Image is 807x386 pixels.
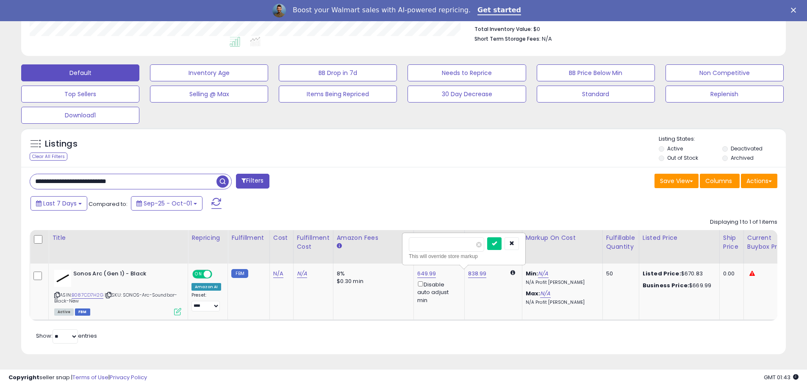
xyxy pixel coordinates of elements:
label: Archived [731,154,754,161]
div: seller snap | | [8,374,147,382]
div: Disable auto adjust min [417,280,458,304]
div: Cost [273,233,290,242]
b: Listed Price: [643,269,681,278]
div: 0.00 [723,270,737,278]
span: Sep-25 - Oct-01 [144,199,192,208]
a: N/A [273,269,283,278]
label: Out of Stock [667,154,698,161]
small: FBM [231,269,248,278]
th: The percentage added to the cost of goods (COGS) that forms the calculator for Min & Max prices. [522,230,602,264]
button: Actions [741,174,777,188]
span: OFF [211,271,225,278]
div: Markup on Cost [526,233,599,242]
button: Selling @ Max [150,86,268,103]
div: Amazon AI [191,283,221,291]
div: Close [791,8,799,13]
a: 838.99 [468,269,487,278]
div: $670.83 [643,270,713,278]
button: Standard [537,86,655,103]
strong: Copyright [8,373,39,381]
button: Filters [236,174,269,189]
b: Total Inventory Value: [474,25,532,33]
div: $669.99 [643,282,713,289]
div: ASIN: [54,270,181,314]
span: ON [193,271,204,278]
span: 2025-10-10 01:43 GMT [764,373,799,381]
a: Terms of Use [72,373,108,381]
button: Inventory Age [150,64,268,81]
span: Last 7 Days [43,199,77,208]
div: Listed Price [643,233,716,242]
img: Profile image for Adrian [272,4,286,17]
p: N/A Profit [PERSON_NAME] [526,300,596,305]
div: Fulfillment [231,233,266,242]
label: Active [667,145,683,152]
button: Top Sellers [21,86,139,103]
button: Replenish [666,86,784,103]
a: B087CD7H2G [72,292,103,299]
div: 50 [606,270,632,278]
button: Default [21,64,139,81]
button: Columns [700,174,740,188]
div: Preset: [191,292,221,311]
span: Compared to: [89,200,128,208]
span: FBM [75,308,90,316]
span: Show: entries [36,332,97,340]
div: Boost your Walmart sales with AI-powered repricing. [293,6,471,14]
button: Download1 [21,107,139,124]
small: Amazon Fees. [337,242,342,250]
div: Amazon Fees [337,233,410,242]
span: Columns [705,177,732,185]
button: Non Competitive [666,64,784,81]
div: Repricing [191,233,224,242]
li: $0 [474,23,771,33]
button: BB Drop in 7d [279,64,397,81]
b: Min: [526,269,538,278]
div: $0.30 min [337,278,407,285]
a: N/A [538,269,548,278]
span: All listings currently available for purchase on Amazon [54,308,74,316]
p: N/A Profit [PERSON_NAME] [526,280,596,286]
div: Clear All Filters [30,153,67,161]
b: Business Price: [643,281,689,289]
div: 8% [337,270,407,278]
div: Current Buybox Price [747,233,791,251]
button: Save View [654,174,699,188]
a: N/A [297,269,307,278]
b: Sonos Arc (Gen 1) - Black [73,270,176,280]
button: 30 Day Decrease [408,86,526,103]
div: Title [52,233,184,242]
button: Sep-25 - Oct-01 [131,196,202,211]
div: This will override store markup [409,252,519,261]
label: Deactivated [731,145,763,152]
img: 21y9e71RWqL._SL40_.jpg [54,270,71,287]
span: | SKU: SONOS-Arc-Soundbar-Black-New [54,292,177,304]
a: N/A [540,289,550,298]
button: Last 7 Days [31,196,87,211]
a: Privacy Policy [110,373,147,381]
a: 649.99 [417,269,436,278]
b: Max: [526,289,541,297]
a: Get started [477,6,521,15]
button: Needs to Reprice [408,64,526,81]
div: Displaying 1 to 1 of 1 items [710,218,777,226]
div: Fulfillable Quantity [606,233,635,251]
p: Listing States: [659,135,786,143]
div: Ship Price [723,233,740,251]
b: Short Term Storage Fees: [474,35,541,42]
span: N/A [542,35,552,43]
button: BB Price Below Min [537,64,655,81]
div: Fulfillment Cost [297,233,330,251]
h5: Listings [45,138,78,150]
button: Items Being Repriced [279,86,397,103]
